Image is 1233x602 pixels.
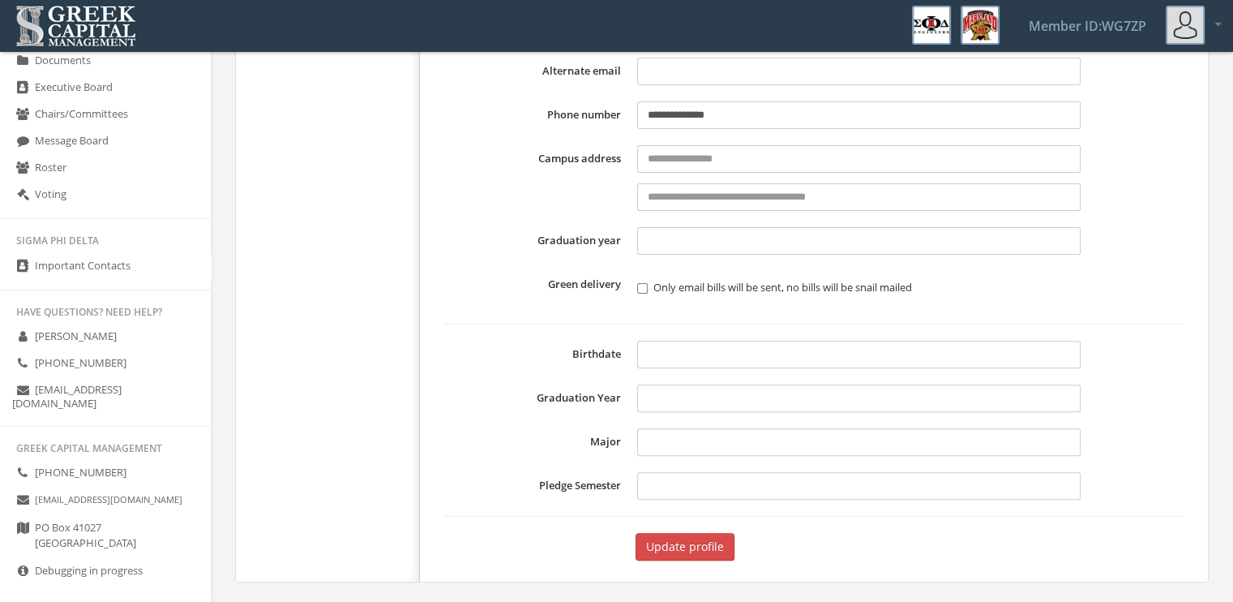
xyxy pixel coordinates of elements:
[444,145,629,211] label: Campus address
[444,101,629,129] label: Phone number
[444,428,629,456] label: Major
[1009,1,1166,51] a: Member ID: WG7ZP
[637,283,648,294] input: Only email bills will be sent, no bills will be snail mailed
[637,279,1081,295] label: Only email bills will be sent, no bills will be snail mailed
[444,341,629,368] label: Birthdate
[35,329,117,343] span: [PERSON_NAME]
[636,533,734,561] button: Update profile
[35,493,182,505] small: [EMAIL_ADDRESS][DOMAIN_NAME]
[444,472,629,500] label: Pledge Semester
[444,385,629,412] label: Graduation Year
[35,520,136,552] span: PO Box 41027 [GEOGRAPHIC_DATA]
[444,227,629,255] label: Graduation year
[444,58,629,85] label: Alternate email
[444,271,629,307] label: Green delivery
